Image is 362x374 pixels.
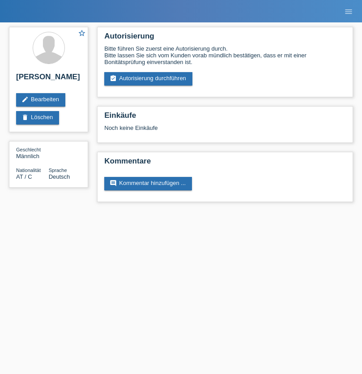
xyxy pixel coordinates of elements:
[78,29,86,37] i: star_border
[16,173,32,180] span: Österreich / C / 01.01.2021
[21,114,29,121] i: delete
[110,75,117,82] i: assignment_turned_in
[344,7,353,16] i: menu
[16,146,49,159] div: Männlich
[340,9,358,14] a: menu
[16,73,81,86] h2: [PERSON_NAME]
[104,177,192,190] a: commentKommentar hinzufügen ...
[78,29,86,39] a: star_border
[110,180,117,187] i: comment
[104,125,346,138] div: Noch keine Einkäufe
[16,111,59,125] a: deleteLöschen
[104,45,346,65] div: Bitte führen Sie zuerst eine Autorisierung durch. Bitte lassen Sie sich vom Kunden vorab mündlich...
[16,147,41,152] span: Geschlecht
[16,168,41,173] span: Nationalität
[49,173,70,180] span: Deutsch
[16,93,65,107] a: editBearbeiten
[21,96,29,103] i: edit
[49,168,67,173] span: Sprache
[104,72,192,86] a: assignment_turned_inAutorisierung durchführen
[104,32,346,45] h2: Autorisierung
[104,157,346,170] h2: Kommentare
[104,111,346,125] h2: Einkäufe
